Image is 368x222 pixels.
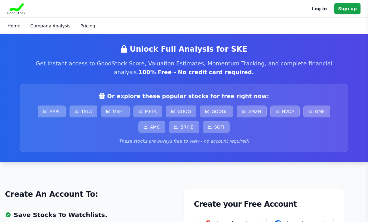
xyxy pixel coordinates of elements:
[70,106,97,117] a: TSLA
[20,59,348,77] p: Get instant access to GoodStock Score, Valuation Estimates, Momentum Tracking, and complete finan...
[107,92,269,101] span: Or explore these popular stocks for free right now:
[303,106,330,117] a: GME
[169,121,199,133] a: BRK.B
[14,212,140,218] h3: Save Stocks To Watchlists.
[20,44,348,54] h2: Unlock Full Analysis for SKE
[30,23,70,28] a: Company Analysis
[138,69,254,75] span: 100% Free - No credit card required.
[200,106,233,117] a: GOOGL
[80,23,95,28] a: Pricing
[101,106,129,117] a: MSFT
[7,3,26,14] img: Goodstock Logo
[138,121,165,133] a: AMC
[312,5,327,12] a: Log in
[38,106,66,117] a: AAPL
[270,106,300,117] a: NVDA
[28,138,340,144] p: These stocks are always free to view - no account required!
[166,106,196,117] a: GOOG
[194,199,334,209] h1: Create your Free Account
[7,23,20,28] a: Home
[203,121,230,133] a: SOFI
[334,3,361,14] a: Sign up
[237,106,267,117] a: AMZN
[5,189,98,199] a: Create An Account To:
[133,106,162,117] a: META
